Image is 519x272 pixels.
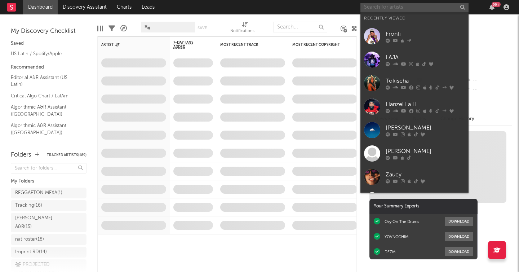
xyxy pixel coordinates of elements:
input: Search... [273,22,327,32]
div: Fronti [386,30,465,38]
a: [PERSON_NAME] A&R(15) [11,213,86,232]
div: Notifications (Artist) [230,18,259,39]
div: [PERSON_NAME] [386,147,465,155]
div: -- [464,76,512,85]
div: Filters [108,18,115,39]
a: LAJA [360,48,469,71]
div: Artist [101,43,155,47]
div: Saved [11,39,86,48]
div: Your Summary Exports [369,199,478,214]
div: Tracking ( 16 ) [15,201,42,210]
a: Zaucy [360,165,469,189]
div: -- [464,85,512,95]
a: Tracking(16) [11,200,86,211]
button: 99+ [489,4,494,10]
div: [PERSON_NAME] [386,123,465,132]
a: Algorithmic A&R Assistant ([GEOGRAPHIC_DATA]) [11,103,79,118]
a: nat roster(18) [11,234,86,245]
div: LAJA [386,53,465,62]
button: Download [445,217,473,226]
div: DFZM [385,249,395,254]
div: A&R Pipeline [120,18,127,39]
div: REGGAETON MEXA ( 1 ) [15,189,62,197]
button: Save [198,26,207,30]
div: 99 + [492,2,501,7]
div: Imprint RD ( 14 ) [15,248,47,256]
button: Tracked Artists(189) [47,153,86,157]
a: [PERSON_NAME] [360,142,469,165]
div: YOVNGCHIMI [385,234,409,239]
div: nat roster ( 18 ) [15,235,44,244]
button: Download [445,247,473,256]
div: [PERSON_NAME] A&R ( 15 ) [15,214,66,231]
div: Edit Columns [97,18,103,39]
a: Critical Algo Chart / LatAm [11,92,79,100]
span: 7-Day Fans Added [173,40,202,49]
a: [PERSON_NAME] [360,189,469,212]
a: Algorithmic A&R Assistant ([GEOGRAPHIC_DATA]) [11,122,79,136]
input: Search for artists [360,3,469,12]
div: Folders [11,151,31,159]
input: Search for folders... [11,163,86,174]
div: Tokischa [386,76,465,85]
div: Recommended [11,63,86,72]
div: Ovy On The Drums [385,219,419,224]
div: My Folders [11,177,86,186]
div: Zaucy [386,170,465,179]
a: Tokischa [360,71,469,95]
a: Fronti [360,25,469,48]
a: Imprint RD(14) [11,247,86,258]
div: My Discovery Checklist [11,27,86,36]
a: Hanzel La H [360,95,469,118]
button: Download [445,232,473,241]
a: [PERSON_NAME] [360,118,469,142]
a: REGGAETON MEXA(1) [11,188,86,198]
div: Most Recent Track [220,43,274,47]
a: US Latin / Spotify/Apple [11,50,79,58]
div: Recently Viewed [364,14,465,23]
a: Editorial A&R Assistant (US Latin) [11,74,79,88]
div: Hanzel La H [386,100,465,109]
div: Most Recent Copyright [292,43,346,47]
div: Notifications (Artist) [230,27,259,36]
